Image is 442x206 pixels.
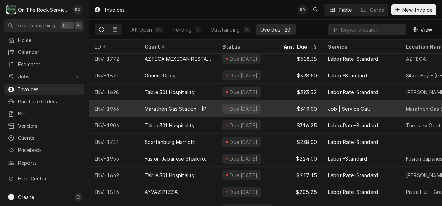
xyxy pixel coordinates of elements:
[156,26,162,33] div: 85
[284,43,310,50] div: Amt. Due
[18,159,81,166] span: Reports
[328,55,378,62] div: Labor Rate-Standard
[145,155,211,162] div: Fusion Japanese Steakhouse
[77,22,80,29] span: K
[4,144,84,156] a: Go to Pricebook
[211,26,240,33] div: Outstanding
[298,5,308,15] div: Rich Ortega's Avatar
[229,188,259,196] div: Due [DATE]
[328,172,378,179] div: Labor Rate-Standard
[18,194,34,200] span: Create
[278,167,322,183] div: $217.15
[89,150,139,167] div: INV-1955
[89,134,139,150] div: INV-1741
[145,122,195,129] div: Table 301 Hospitality
[18,6,69,14] div: On The Rock Services
[391,4,436,15] button: New Invoice
[18,134,81,141] span: Clients
[89,100,139,117] div: INV-1966
[4,84,84,95] a: Invoices
[222,43,271,50] div: Status
[278,134,322,150] div: $238.00
[4,96,84,107] a: Purchase Orders
[89,84,139,100] div: INV-1698
[278,117,322,134] div: $316.25
[328,188,378,196] div: Labor Rate-Standard
[145,138,195,146] div: Spartanburg Marriott
[73,5,83,15] div: RO
[63,22,72,29] span: Ctrl
[328,43,393,50] div: Service
[18,86,81,93] span: Invoices
[4,19,84,32] button: Search anythingCtrlK
[4,46,84,58] a: Calendar
[4,120,84,131] a: Vendors
[76,194,80,201] span: C
[6,5,16,15] div: O
[18,175,80,182] span: Help Center
[260,26,280,33] div: Overdue
[229,72,259,79] div: Due [DATE]
[229,88,259,96] div: Due [DATE]
[328,88,378,96] div: Labor Rate-Standard
[229,122,259,129] div: Due [DATE]
[18,36,81,44] span: Home
[298,5,308,15] div: RO
[341,24,403,35] input: Keyword search
[18,122,81,129] span: Vendors
[328,138,378,146] div: Labor Rate-Standard
[409,24,436,35] button: View
[145,105,211,112] div: Marathon Gas Station - [PERSON_NAME]
[278,50,322,67] div: $518.38
[89,117,139,134] div: INV-1906
[18,187,80,194] span: What's New
[89,183,139,200] div: INV-1815
[73,5,83,15] div: Rich Ortega's Avatar
[419,26,433,33] span: View
[17,22,55,29] span: Search anything
[89,167,139,183] div: INV-1669
[278,183,322,200] div: $205.25
[278,67,322,84] div: $398.50
[328,122,378,129] div: Labor Rate-Standard
[145,88,195,96] div: Table 301 Hospitality
[229,105,259,112] div: Due [DATE]
[278,100,322,117] div: $349.00
[173,26,192,33] div: Pending
[4,185,84,196] a: Go to What's New
[145,55,211,62] div: AZTECA MEXICAN RESTAURANT
[89,67,139,84] div: INV-1871
[406,122,441,129] div: The Lazy Goat
[406,55,426,62] div: AZTECA
[4,71,84,82] a: Go to Jobs
[229,172,259,179] div: Due [DATE]
[401,6,434,14] span: New Invoice
[145,72,178,79] div: Onnera Group
[4,132,84,144] a: Clients
[229,55,259,62] div: Due [DATE]
[328,105,370,112] div: Job | Service Call
[18,110,81,117] span: Bills
[229,138,259,146] div: Due [DATE]
[95,43,132,50] div: ID
[145,188,178,196] div: AYVAZ PIZZA
[278,150,322,167] div: $224.00
[18,146,71,154] span: Pricebook
[229,155,259,162] div: Due [DATE]
[196,26,200,33] div: 0
[4,108,84,119] a: Bills
[89,50,139,67] div: INV-1772
[4,59,84,70] a: Estimates
[244,26,250,33] div: 65
[310,4,321,15] button: Open search
[278,84,322,100] div: $393.52
[4,157,84,169] a: Reports
[145,43,210,50] div: Client
[6,5,16,15] div: On The Rock Services's Avatar
[328,155,367,162] div: Labor -Standard
[131,26,152,33] div: All Open
[285,26,290,33] div: 20
[4,173,84,184] a: Go to Help Center
[370,6,384,14] div: Cards
[4,34,84,46] a: Home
